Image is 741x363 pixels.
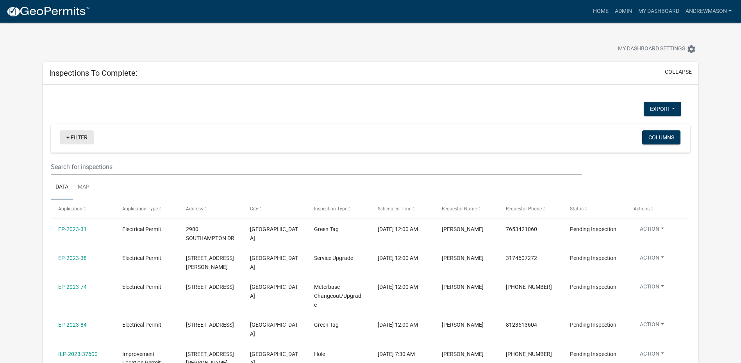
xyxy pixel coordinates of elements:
i: settings [687,44,696,54]
datatable-header-cell: Address [179,199,243,218]
datatable-header-cell: Application [51,199,115,218]
a: + Filter [60,130,94,144]
span: City [250,206,258,212]
span: Application [58,206,82,212]
datatable-header-cell: Requestor Phone [498,199,562,218]
span: 317-538-7562 [506,284,552,290]
span: Scheduled Time [378,206,411,212]
a: ILP-2023-37600 [58,351,98,357]
span: 10/05/2023, 12:00 AM [378,226,418,232]
span: 555 W GOLD CREEK RD [186,322,234,328]
span: MOORESVILLE [250,322,298,337]
button: Action [634,350,670,361]
h5: Inspections To Complete: [49,68,137,78]
span: Jeffrey D. Lawless [442,351,484,357]
button: Columns [642,130,680,144]
button: Action [634,254,670,265]
button: Action [634,225,670,236]
span: Pending Inspection [570,255,616,261]
datatable-header-cell: Scheduled Time [370,199,434,218]
input: Search for inspections [51,159,582,175]
a: EP-2023-74 [58,284,87,290]
span: 5765 LINCOLN RD [186,284,234,290]
span: 8123613604 [506,322,537,328]
span: Service Upgrade [314,255,353,261]
span: Green Tag [314,226,339,232]
span: MARTINSVILLE [250,284,298,299]
span: Electrical Permit [122,284,161,290]
a: AndrewMason [682,4,735,19]
button: My Dashboard Settingssettings [612,41,702,57]
a: Admin [612,4,635,19]
span: Electrical Permit [122,255,161,261]
span: Electrical Permit [122,322,161,328]
a: EP-2023-84 [58,322,87,328]
span: Requestor Phone [506,206,542,212]
a: Map [73,175,94,200]
span: Green Tag [314,322,339,328]
datatable-header-cell: City [243,199,307,218]
span: 7653421060 [506,226,537,232]
a: EP-2023-31 [58,226,87,232]
span: Cody Berling [442,255,484,261]
span: Requestor Name [442,206,477,212]
button: Export [644,102,681,116]
span: Pending Inspection [570,284,616,290]
span: Hole [314,351,325,357]
span: 765-346-2456 [506,351,552,357]
span: 6765 CRONE RD [186,255,234,270]
span: 12/12/2023, 12:00 AM [378,284,418,290]
span: Electrical Permit [122,226,161,232]
span: 12/12/2023, 7:30 AM [378,351,415,357]
span: My Dashboard Settings [618,44,685,54]
a: My Dashboard [635,4,682,19]
span: 10/23/2023, 12:00 AM [378,255,418,261]
span: Pending Inspection [570,351,616,357]
span: AMBER YORK [442,226,484,232]
datatable-header-cell: Requestor Name [434,199,498,218]
span: MARTINSVILLE [250,255,298,270]
span: 3174607272 [506,255,537,261]
span: Tim Dumas [442,322,484,328]
datatable-header-cell: Inspection Type [307,199,371,218]
span: Actions [634,206,650,212]
span: 12/15/2023, 12:00 AM [378,322,418,328]
a: Home [590,4,612,19]
span: Meterbase Changeout/Upgrade [314,284,361,308]
a: EP-2023-38 [58,255,87,261]
span: Status [570,206,584,212]
datatable-header-cell: Application Type [115,199,179,218]
span: Pending Inspection [570,322,616,328]
button: Action [634,320,670,332]
a: Data [51,175,73,200]
button: Action [634,283,670,294]
span: Jeff Carson [442,284,484,290]
datatable-header-cell: Status [562,199,626,218]
span: 2980 SOUTHAMPTON DR [186,226,234,241]
datatable-header-cell: Actions [626,199,690,218]
button: collapse [665,68,692,76]
span: Inspection Type [314,206,347,212]
span: Address [186,206,203,212]
span: Application Type [122,206,158,212]
span: MARTINSVILLE [250,226,298,241]
span: Pending Inspection [570,226,616,232]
